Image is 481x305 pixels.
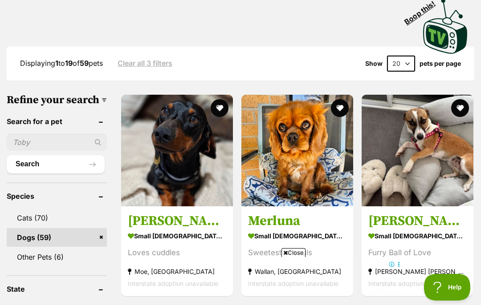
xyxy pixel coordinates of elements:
strong: 19 [65,59,73,68]
strong: 59 [80,59,89,68]
a: Cats (70) [7,209,107,227]
button: favourite [451,99,469,117]
h3: [PERSON_NAME] [368,213,467,229]
strong: small [DEMOGRAPHIC_DATA] Dog [128,229,226,242]
img: Luther - Dachshund Dog [121,95,233,206]
span: Close [281,248,306,257]
header: State [7,285,107,293]
iframe: Advertisement [78,261,403,301]
h3: [PERSON_NAME] [128,213,226,229]
strong: 1 [55,59,58,68]
div: Sweetest of souls [248,247,346,259]
a: Merluna small [DEMOGRAPHIC_DATA] Dog Sweetest of souls Wallan, [GEOGRAPHIC_DATA] Interstate adopt... [241,206,353,296]
header: Species [7,192,107,200]
span: Interstate adoption unavailable [368,280,459,287]
div: Furry Ball of Love [368,247,467,259]
label: pets per page [420,60,461,67]
button: Search [7,155,105,173]
h3: Refine your search [7,94,107,106]
img: Merluna - Cavalier King Charles Spaniel Dog [241,95,353,206]
a: [PERSON_NAME] small [DEMOGRAPHIC_DATA] Dog Loves cuddles Moe, [GEOGRAPHIC_DATA] Interstate adopti... [121,206,233,296]
a: Clear all 3 filters [118,59,172,67]
a: Other Pets (6) [7,248,107,266]
strong: [PERSON_NAME] [PERSON_NAME], [GEOGRAPHIC_DATA] [368,265,467,277]
a: [PERSON_NAME] small [DEMOGRAPHIC_DATA] Dog Furry Ball of Love [PERSON_NAME] [PERSON_NAME], [GEOGR... [362,206,473,296]
input: Toby [7,134,107,151]
a: Dogs (59) [7,228,107,247]
div: Loves cuddles [128,247,226,259]
span: Show [365,60,383,67]
strong: small [DEMOGRAPHIC_DATA] Dog [368,229,467,242]
header: Search for a pet [7,117,107,125]
strong: small [DEMOGRAPHIC_DATA] Dog [248,229,346,242]
iframe: Help Scout Beacon - Open [424,274,472,301]
img: Lillie Uffelman - Jack Russell Terrier Dog [362,95,473,206]
button: favourite [331,99,349,117]
button: favourite [211,99,228,117]
span: Displaying to of pets [20,59,103,68]
h3: Merluna [248,213,346,229]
